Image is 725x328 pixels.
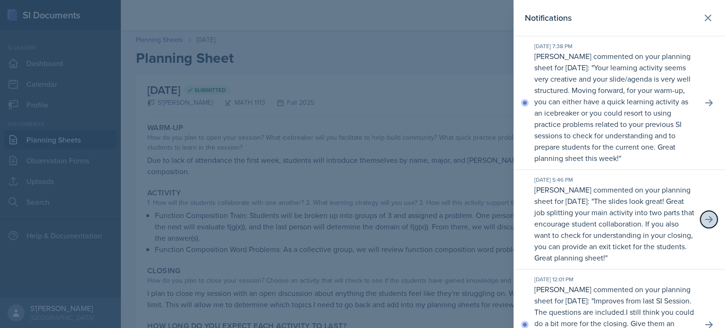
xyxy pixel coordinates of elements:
div: [DATE] 12:01 PM [534,275,695,284]
p: The slides look great! Great job splitting your main activity into two parts that encourage stude... [534,196,694,263]
p: [PERSON_NAME] commented on your planning sheet for [DATE]: " " [534,50,695,164]
div: [DATE] 5:46 PM [534,176,695,184]
div: [DATE] 7:38 PM [534,42,695,50]
p: [PERSON_NAME] commented on your planning sheet for [DATE]: " " [534,184,695,263]
h2: Notifications [525,11,572,25]
p: Your learning activity seems very creative and your slide/agenda is very well structured. Moving ... [534,62,691,163]
p: Improves from last SI Session. The questions are included. [534,295,691,317]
